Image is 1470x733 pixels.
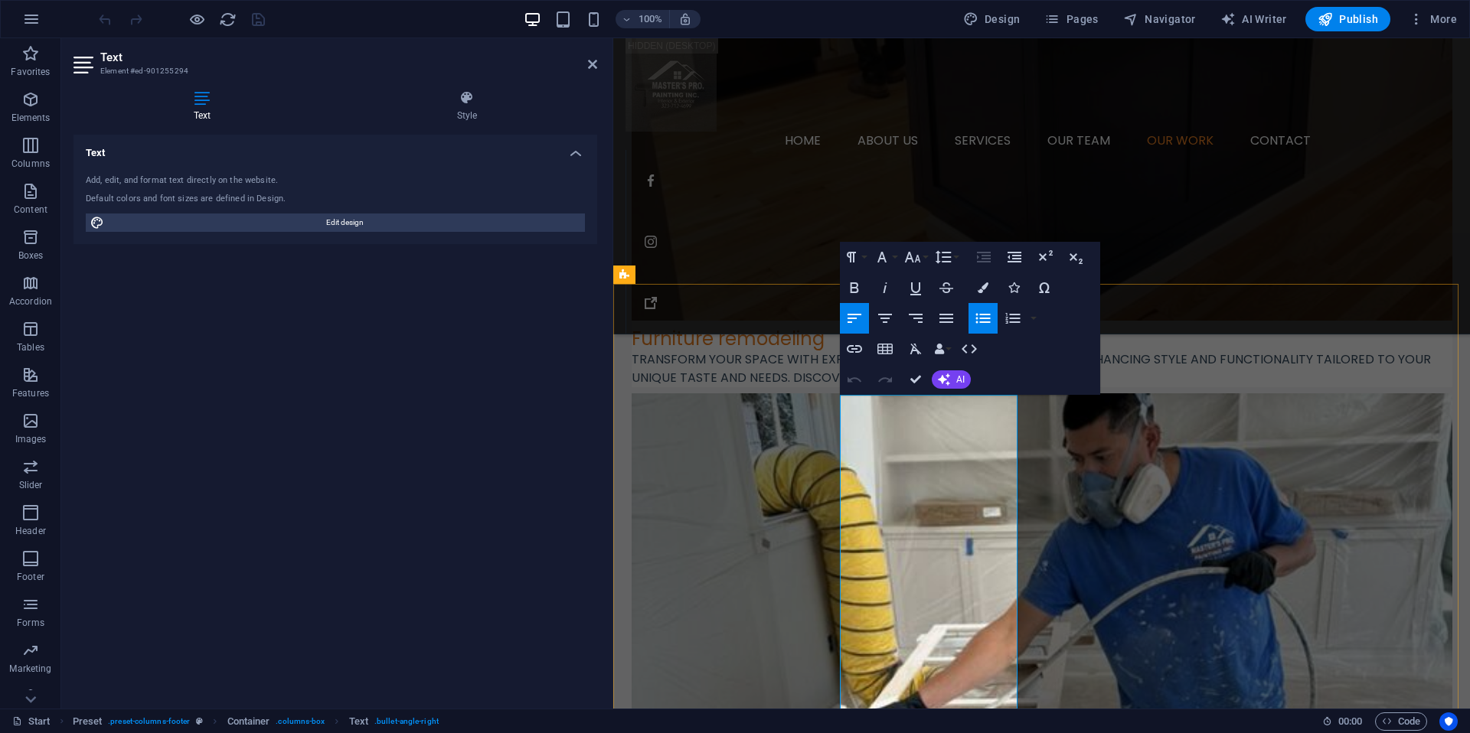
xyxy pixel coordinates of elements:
div: Add, edit, and format text directly on the website. [86,174,585,187]
button: Clear Formatting [901,334,930,364]
button: Usercentrics [1439,712,1458,731]
p: Images [15,433,47,445]
span: 00 00 [1338,712,1362,731]
button: Special Characters [1030,272,1059,303]
span: Click to select. Double-click to edit [73,712,103,731]
h6: Session time [1322,712,1363,731]
button: Publish [1305,7,1390,31]
i: Reload page [219,11,237,28]
button: Click here to leave preview mode and continue editing [188,10,206,28]
h4: Style [337,90,597,122]
p: Header [15,525,46,537]
button: Pages [1038,7,1104,31]
h6: 100% [639,10,663,28]
nav: breadcrumb [73,712,439,731]
span: AI Writer [1220,11,1287,27]
span: . columns-box [276,712,325,731]
span: Publish [1318,11,1378,27]
p: Favorites [11,66,50,78]
button: Redo (Ctrl+Shift+Z) [871,364,900,395]
h4: Text [73,135,597,162]
button: Unordered List [969,303,998,334]
button: Decrease Indent [1000,242,1029,272]
button: Undo (Ctrl+Z) [840,364,869,395]
div: Design (Ctrl+Alt+Y) [957,7,1027,31]
p: Features [12,387,49,399]
button: AI Writer [1214,7,1293,31]
button: Confirm (Ctrl+⏎) [901,364,930,395]
span: Edit design [109,213,580,232]
button: AI [932,370,971,389]
button: reload [218,10,237,28]
button: Font Family [871,242,900,272]
span: Code [1382,712,1420,731]
button: Italic (Ctrl+I) [871,272,900,303]
button: Edit design [86,213,585,232]
button: Strikethrough [932,272,961,303]
span: Click to select. Double-click to edit [227,712,270,731]
h2: Text [100,50,597,64]
p: Content [14,204,47,216]
button: Ordered List [998,303,1027,334]
button: Line Height [932,242,961,272]
p: Forms [17,617,44,629]
button: More [1403,7,1463,31]
div: Default colors and font sizes are defined in Design. [86,193,585,206]
button: Icons [999,272,1028,303]
button: Align Center [871,303,900,334]
p: Footer [17,571,44,583]
button: Design [957,7,1027,31]
button: Bold (Ctrl+B) [840,272,869,303]
p: Marketing [9,663,51,675]
span: AI [956,375,965,384]
button: Increase Indent [969,242,998,272]
button: Data Bindings [932,334,953,364]
button: Ordered List [1027,303,1040,334]
h3: Element #ed-901255294 [100,64,567,78]
button: Code [1375,712,1427,731]
button: Align Justify [932,303,961,334]
button: Insert Link [840,334,869,364]
span: Pages [1044,11,1098,27]
button: Insert Table [871,334,900,364]
button: Font Size [901,242,930,272]
button: Align Left [840,303,869,334]
button: 100% [616,10,670,28]
span: : [1349,715,1351,727]
span: More [1409,11,1457,27]
p: Boxes [18,249,44,262]
button: Colors [969,272,998,303]
i: On resize automatically adjust zoom level to fit chosen device. [678,12,692,26]
span: Navigator [1123,11,1196,27]
i: This element is a customizable preset [196,717,203,725]
span: . preset-columns-footer [108,712,190,731]
p: Elements [11,112,51,124]
p: Tables [17,341,44,353]
span: Click to select. Double-click to edit [349,712,368,731]
p: Slider [19,479,43,491]
button: Superscript [1031,242,1060,272]
p: Columns [11,158,50,170]
button: Underline (Ctrl+U) [901,272,930,303]
button: Subscript [1061,242,1090,272]
button: HTML [955,334,984,364]
button: Navigator [1117,7,1202,31]
button: Align Right [901,303,930,334]
span: . bullet-angle-right [374,712,439,731]
h4: Text [73,90,337,122]
a: Click to cancel selection. Double-click to open Pages [12,712,51,731]
span: Design [963,11,1021,27]
button: Paragraph Format [840,242,869,272]
p: Accordion [9,295,52,308]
